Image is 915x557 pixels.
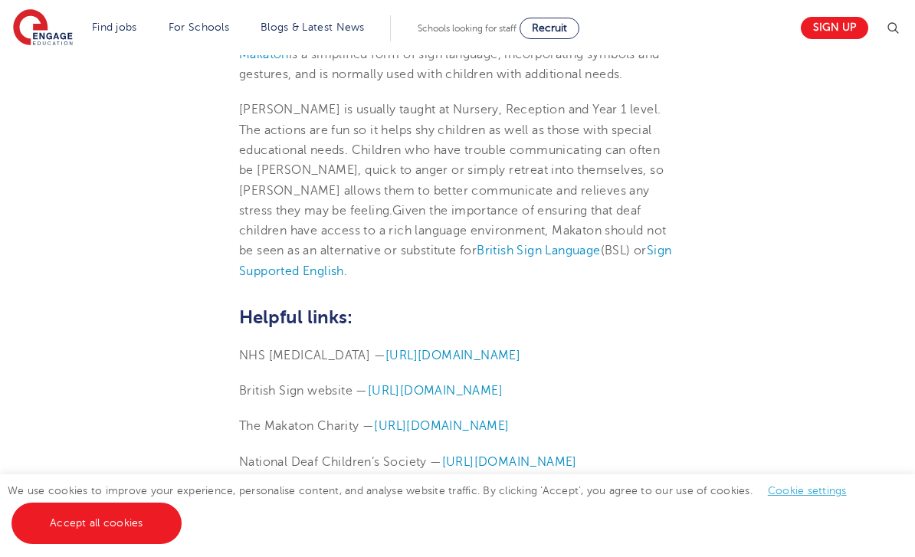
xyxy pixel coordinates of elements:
a: For Schools [169,21,229,33]
a: Makaton [239,48,289,61]
a: Blogs & Latest News [261,21,365,33]
span: Helpful links: [239,306,353,328]
a: Accept all cookies [11,503,182,544]
a: [URL][DOMAIN_NAME] [374,419,509,433]
span: [PERSON_NAME] is usually taught at Nursery, Reception and Year 1 level. The actions are fun so it... [239,103,664,217]
a: Sign Supported English [239,244,671,277]
img: Engage Education [13,9,73,48]
span: . [344,264,347,278]
a: Sign up [801,17,868,39]
a: Find jobs [92,21,137,33]
a: Recruit [520,18,579,39]
span: Given the importance of ensuring that deaf children have access to a rich language environment, M... [239,204,666,258]
span: The Makaton Charity — [239,419,374,433]
span: (BSL) or [601,244,647,257]
a: Cookie settings [768,485,847,496]
span: We use cookies to improve your experience, personalise content, and analyse website traffic. By c... [8,485,862,529]
span: NHS [MEDICAL_DATA] — [239,349,385,362]
span: Recruit [532,22,567,34]
span: British Sign website — [239,384,368,398]
span: National Deaf Children’s Society — [239,455,442,469]
a: [URL][DOMAIN_NAME] [385,349,520,362]
a: [URL][DOMAIN_NAME] [368,384,503,398]
a: [URL][DOMAIN_NAME] [442,455,577,469]
span: Schools looking for staff [418,23,517,34]
a: British Sign Language [477,244,600,257]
